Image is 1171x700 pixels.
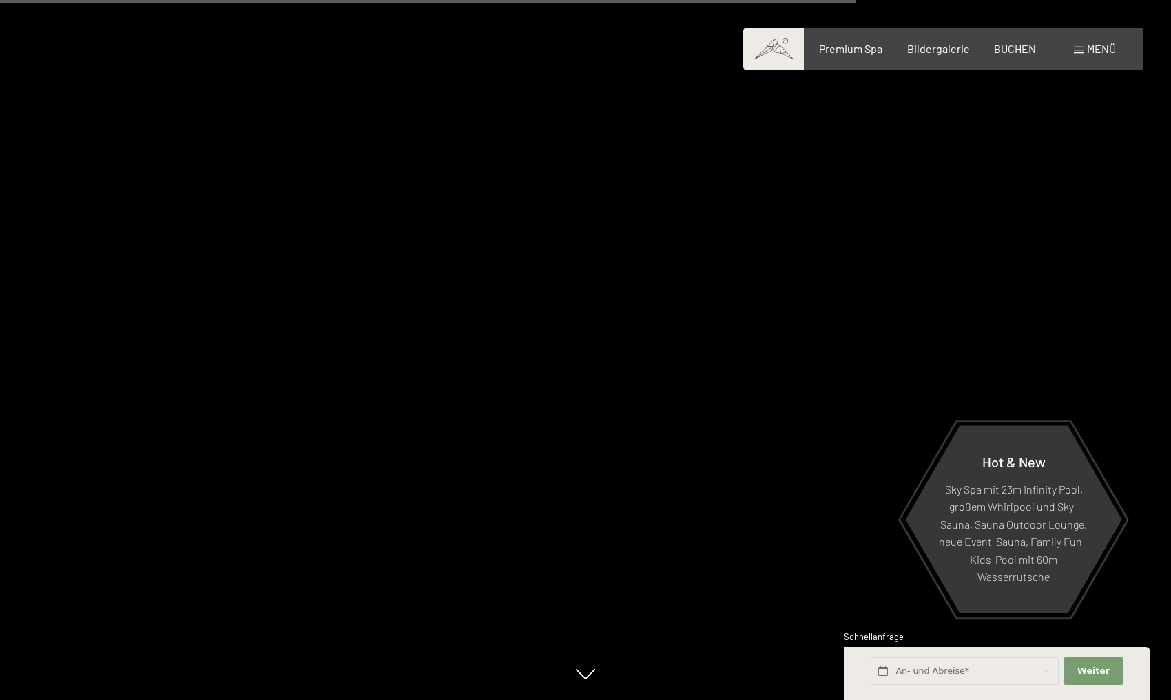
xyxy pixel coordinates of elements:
button: Weiter [1064,657,1123,686]
a: Hot & New Sky Spa mit 23m Infinity Pool, großem Whirlpool und Sky-Sauna, Sauna Outdoor Lounge, ne... [904,425,1123,614]
a: BUCHEN [994,42,1036,55]
a: Premium Spa [819,42,882,55]
span: Menü [1087,42,1116,55]
span: Schnellanfrage [844,631,904,642]
p: Sky Spa mit 23m Infinity Pool, großem Whirlpool und Sky-Sauna, Sauna Outdoor Lounge, neue Event-S... [939,480,1088,586]
span: Hot & New [982,453,1046,469]
span: Weiter [1077,665,1110,677]
a: Bildergalerie [907,42,970,55]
